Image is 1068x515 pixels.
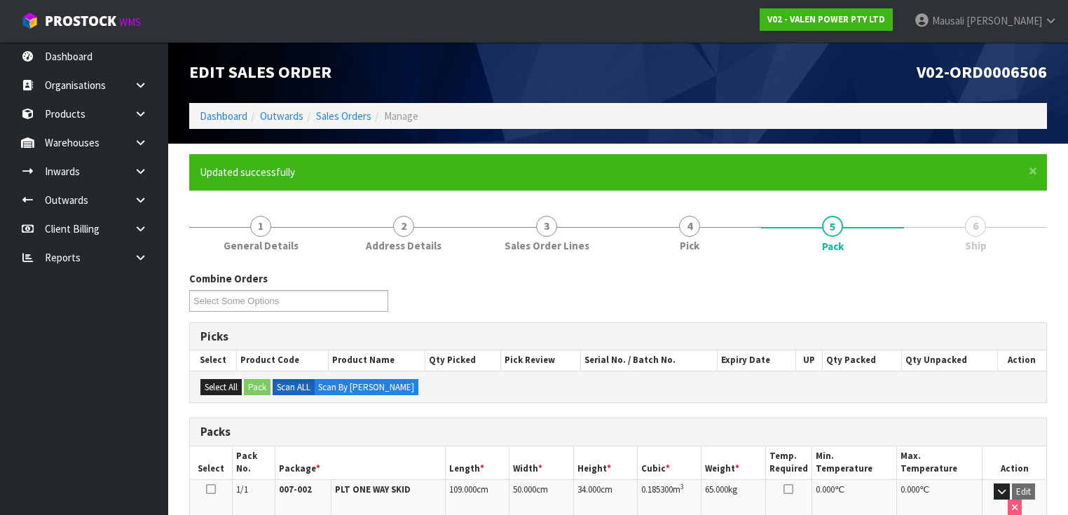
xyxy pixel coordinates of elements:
label: Combine Orders [189,271,268,286]
button: Pack [244,379,271,396]
th: Product Code [237,350,329,370]
strong: PLT ONE WAY SKID [335,483,411,495]
th: Weight [701,446,765,479]
span: Ship [965,238,987,253]
th: Qty Unpacked [902,350,998,370]
span: 109.000 [449,483,477,495]
span: 1/1 [236,483,248,495]
th: UP [795,350,823,370]
span: V02-ORD0006506 [917,61,1047,83]
button: Select All [200,379,242,396]
th: Qty Picked [425,350,501,370]
th: Temp. Required [765,446,812,479]
th: Product Name [329,350,425,370]
span: Manage [384,109,418,123]
span: 3 [536,216,557,237]
span: 4 [679,216,700,237]
span: [PERSON_NAME] [966,14,1042,27]
strong: V02 - VALEN POWER PTY LTD [767,13,885,25]
th: Select [190,350,237,370]
span: ProStock [45,12,116,30]
th: Pack No. [233,446,275,479]
th: Qty Packed [823,350,902,370]
th: Expiry Date [717,350,795,370]
th: Pick Review [500,350,580,370]
th: Serial No. / Batch No. [581,350,717,370]
th: Width [509,446,573,479]
a: V02 - VALEN POWER PTY LTD [760,8,893,31]
label: Scan By [PERSON_NAME] [314,379,418,396]
span: Edit Sales Order [189,61,331,83]
span: Sales Order Lines [505,238,589,253]
span: 2 [393,216,414,237]
small: WMS [119,15,141,29]
a: Dashboard [200,109,247,123]
span: 0.185300 [641,483,673,495]
h3: Picks [200,330,1036,343]
th: Package [275,446,446,479]
span: 5 [822,216,843,237]
strong: 007-002 [279,483,312,495]
span: Pick [680,238,699,253]
span: Pack [822,239,844,254]
th: Action [997,350,1046,370]
a: Sales Orders [316,109,371,123]
span: Address Details [366,238,441,253]
img: cube-alt.png [21,12,39,29]
th: Min. Temperature [812,446,897,479]
button: Edit [1012,483,1035,500]
th: Action [983,446,1046,479]
th: Max. Temperature [897,446,983,479]
span: × [1029,161,1037,181]
span: Mausali [932,14,964,27]
th: Select [190,446,233,479]
span: General Details [224,238,299,253]
span: Updated successfully [200,165,295,179]
span: 1 [250,216,271,237]
a: Outwards [260,109,303,123]
label: Scan ALL [273,379,315,396]
th: Length [445,446,509,479]
span: 50.000 [513,483,536,495]
h3: Packs [200,425,1036,439]
span: 34.000 [577,483,601,495]
span: 65.000 [705,483,728,495]
th: Cubic [637,446,701,479]
sup: 3 [680,482,684,491]
th: Height [573,446,637,479]
span: 0.000 [901,483,919,495]
span: 0.000 [816,483,835,495]
span: 6 [965,216,986,237]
